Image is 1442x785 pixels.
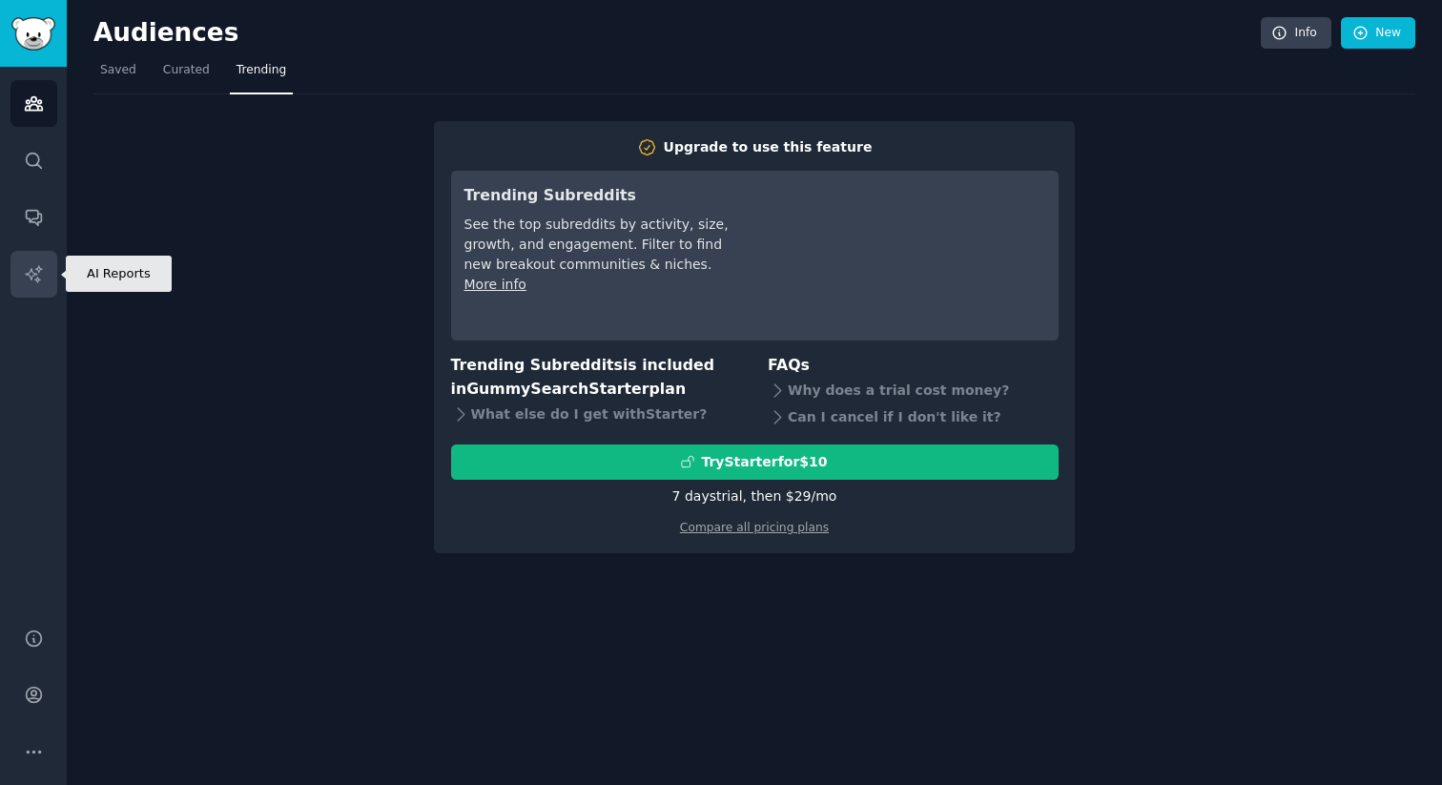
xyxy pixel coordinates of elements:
[1341,17,1415,50] a: New
[768,378,1059,404] div: Why does a trial cost money?
[93,18,1261,49] h2: Audiences
[464,184,732,208] h3: Trending Subreddits
[237,62,286,79] span: Trending
[230,55,293,94] a: Trending
[11,17,55,51] img: GummySearch logo
[451,444,1059,480] button: TryStarterfor$10
[451,401,742,427] div: What else do I get with Starter ?
[1261,17,1331,50] a: Info
[672,486,837,506] div: 7 days trial, then $ 29 /mo
[664,137,873,157] div: Upgrade to use this feature
[93,55,143,94] a: Saved
[759,184,1045,327] iframe: YouTube video player
[464,277,526,292] a: More info
[768,354,1059,378] h3: FAQs
[156,55,216,94] a: Curated
[464,215,732,275] div: See the top subreddits by activity, size, growth, and engagement. Filter to find new breakout com...
[680,521,829,534] a: Compare all pricing plans
[100,62,136,79] span: Saved
[768,404,1059,431] div: Can I cancel if I don't like it?
[163,62,210,79] span: Curated
[466,380,649,398] span: GummySearch Starter
[451,354,742,401] h3: Trending Subreddits is included in plan
[701,452,827,472] div: Try Starter for $10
